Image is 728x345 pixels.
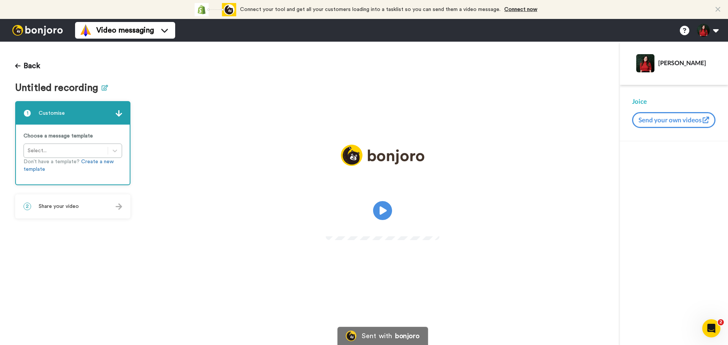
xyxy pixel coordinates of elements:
[9,25,66,36] img: bj-logo-header-white.svg
[632,97,716,106] div: Joice
[195,3,236,16] div: animation
[24,132,122,140] p: Choose a message template
[702,319,720,337] iframe: Intercom live chat
[116,110,122,117] img: arrow.svg
[15,57,40,75] button: Back
[425,222,433,230] img: Full screen
[632,112,715,128] button: Send your own videos
[24,158,122,173] p: Don’t have a template?
[718,319,724,325] span: 2
[346,331,356,341] img: Bonjoro Logo
[504,7,537,12] a: Connect now
[395,333,419,339] div: bonjoro
[636,54,654,72] img: Profile Image
[116,203,122,210] img: arrow.svg
[240,7,500,12] span: Connect your tool and get all your customers loading into a tasklist so you can send them a video...
[80,24,92,36] img: vm-color.svg
[15,194,130,219] div: 2Share your video
[362,333,392,339] div: Sent with
[341,145,424,166] img: logo_full.png
[39,203,79,210] span: Share your video
[24,109,31,117] span: 1
[96,25,154,36] span: Video messaging
[15,83,102,94] span: Untitled recording
[337,327,428,345] a: Bonjoro LogoSent withbonjoro
[39,109,65,117] span: Customise
[24,203,31,210] span: 2
[24,159,114,172] a: Create a new template
[658,59,715,66] div: [PERSON_NAME]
